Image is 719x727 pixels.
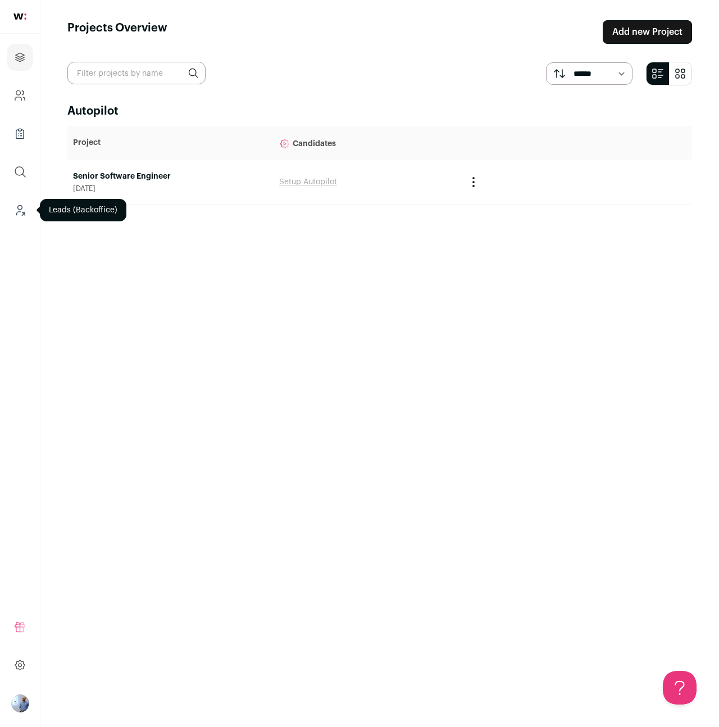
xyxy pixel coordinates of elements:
[67,62,206,84] input: Filter projects by name
[73,184,268,193] span: [DATE]
[11,694,29,712] img: 97332-medium_jpg
[13,13,26,20] img: wellfound-shorthand-0d5821cbd27db2630d0214b213865d53afaa358527fdda9d0ea32b1df1b89c2c.svg
[279,178,337,186] a: Setup Autopilot
[7,44,33,71] a: Projects
[73,137,268,148] p: Project
[603,20,692,44] a: Add new Project
[40,199,126,221] div: Leads (Backoffice)
[7,197,33,224] a: Leads (Backoffice)
[67,20,167,44] h1: Projects Overview
[279,131,456,154] p: Candidates
[11,694,29,712] button: Open dropdown
[67,103,692,119] h2: Autopilot
[663,671,697,705] iframe: Toggle Customer Support
[7,120,33,147] a: Company Lists
[7,82,33,109] a: Company and ATS Settings
[467,175,480,189] button: Project Actions
[73,171,268,182] a: Senior Software Engineer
